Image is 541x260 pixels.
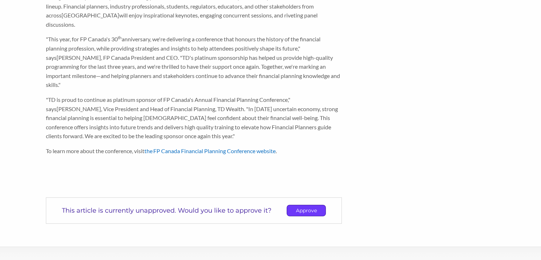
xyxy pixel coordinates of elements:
[46,35,342,89] p: "This year, for FP Canada's 30 anniversary, we're delivering a conference that honours the histor...
[46,146,342,156] p: To learn more about the conference, visit .
[287,205,325,216] p: Approve
[118,35,122,40] sup: th
[46,95,342,141] p: "TD is proud to continue as platinum sponsor of FP Canada's Annual Financial Planning Conference,...
[57,54,101,61] span: [PERSON_NAME]
[144,147,276,154] a: the FP Canada Financial Planning Conference website
[57,105,101,112] span: [PERSON_NAME]
[62,207,271,214] p: This article is currently unapproved. Would you like to approve it?
[62,12,119,19] span: [GEOGRAPHIC_DATA]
